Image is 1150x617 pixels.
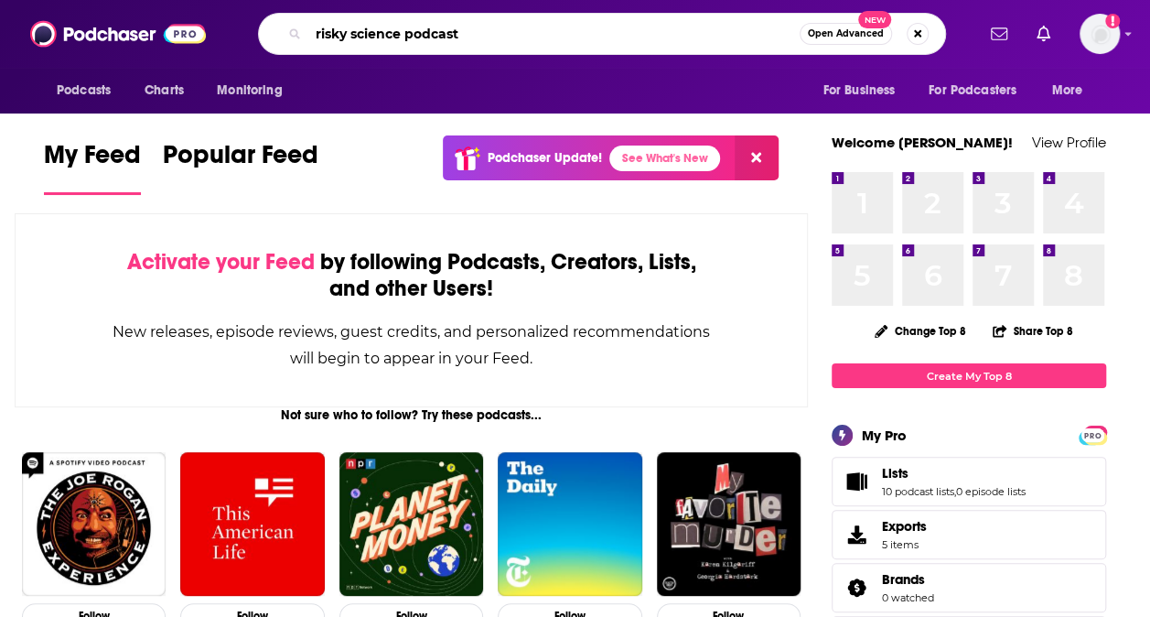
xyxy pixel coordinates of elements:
span: , [954,485,956,498]
img: My Favorite Murder with Karen Kilgariff and Georgia Hardstark [657,452,801,596]
button: Share Top 8 [992,313,1074,349]
button: open menu [44,73,134,108]
a: Lists [838,469,875,494]
input: Search podcasts, credits, & more... [308,19,800,49]
span: My Feed [44,139,141,181]
a: See What's New [609,146,720,171]
div: by following Podcasts, Creators, Lists, and other Users! [107,249,715,302]
div: Search podcasts, credits, & more... [258,13,946,55]
a: Brands [838,575,875,601]
button: open menu [810,73,918,108]
img: Podchaser - Follow, Share and Rate Podcasts [30,16,206,51]
a: PRO [1081,428,1103,441]
a: Charts [133,73,195,108]
span: Podcasts [57,78,111,103]
a: Brands [882,571,934,588]
span: Popular Feed [163,139,318,181]
span: For Podcasters [929,78,1016,103]
button: Open AdvancedNew [800,23,892,45]
span: Exports [882,518,927,535]
button: Change Top 8 [864,319,977,342]
span: For Business [822,78,895,103]
svg: Add a profile image [1105,14,1120,28]
button: open menu [204,73,306,108]
span: Charts [145,78,184,103]
div: My Pro [862,427,907,444]
img: The Daily [498,452,641,596]
div: Not sure who to follow? Try these podcasts... [15,407,808,423]
span: More [1052,78,1083,103]
a: Welcome [PERSON_NAME]! [832,134,1013,151]
img: User Profile [1080,14,1120,54]
span: Lists [882,465,908,482]
span: Monitoring [217,78,282,103]
button: Show profile menu [1080,14,1120,54]
span: 5 items [882,538,927,551]
span: Brands [882,571,925,588]
span: Activate your Feed [126,248,314,276]
span: New [858,11,891,28]
a: Show notifications dropdown [1029,18,1058,49]
a: 0 episode lists [956,485,1026,498]
a: View Profile [1032,134,1106,151]
div: New releases, episode reviews, guest credits, and personalized recommendations will begin to appe... [107,319,715,372]
a: Popular Feed [163,139,318,195]
span: Lists [832,457,1106,506]
span: Open Advanced [808,29,884,38]
span: Exports [838,522,875,547]
img: This American Life [180,452,324,596]
a: Exports [832,510,1106,559]
a: 10 podcast lists [882,485,954,498]
span: PRO [1081,428,1103,442]
button: open menu [1039,73,1106,108]
span: Logged in as nshort92 [1080,14,1120,54]
a: My Feed [44,139,141,195]
img: Planet Money [339,452,483,596]
a: Create My Top 8 [832,363,1106,388]
a: 0 watched [882,591,934,604]
span: Brands [832,563,1106,612]
img: The Joe Rogan Experience [22,452,166,596]
a: Show notifications dropdown [983,18,1015,49]
button: open menu [917,73,1043,108]
a: Lists [882,465,1026,482]
p: Podchaser Update! [488,150,602,166]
